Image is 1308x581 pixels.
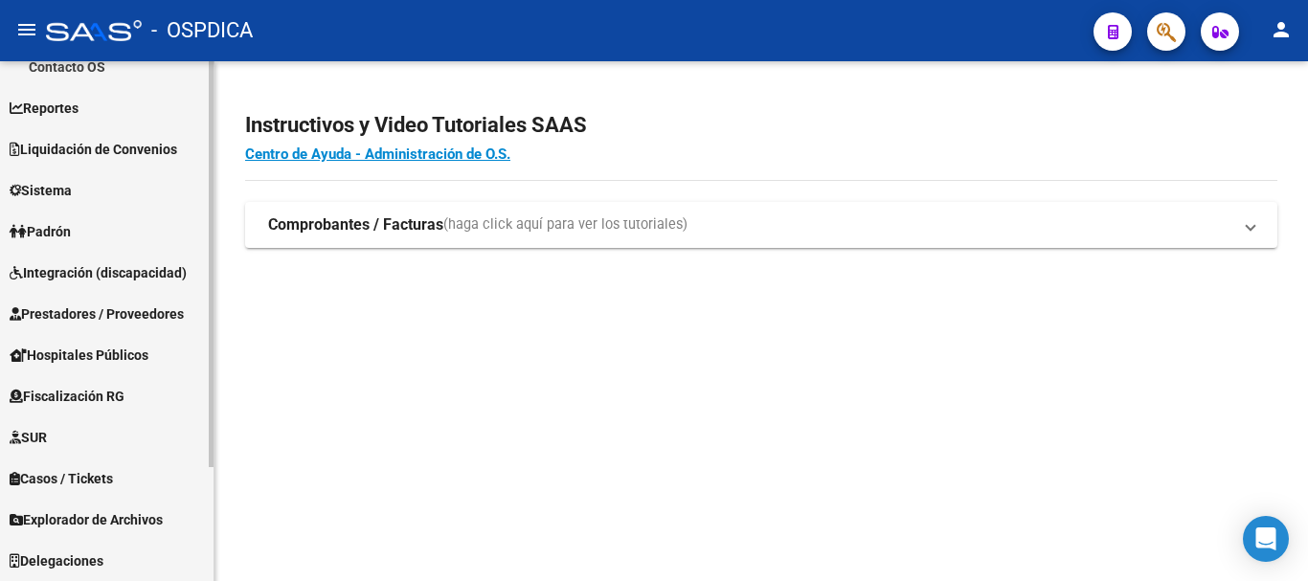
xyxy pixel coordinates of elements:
[10,221,71,242] span: Padrón
[10,139,177,160] span: Liquidación de Convenios
[10,509,163,530] span: Explorador de Archivos
[10,98,79,119] span: Reportes
[10,303,184,324] span: Prestadores / Proveedores
[245,107,1277,144] h2: Instructivos y Video Tutoriales SAAS
[10,550,103,571] span: Delegaciones
[10,386,124,407] span: Fiscalización RG
[10,345,148,366] span: Hospitales Públicos
[10,427,47,448] span: SUR
[10,262,187,283] span: Integración (discapacidad)
[10,468,113,489] span: Casos / Tickets
[10,180,72,201] span: Sistema
[443,214,688,235] span: (haga click aquí para ver los tutoriales)
[245,145,510,163] a: Centro de Ayuda - Administración de O.S.
[1243,516,1289,562] div: Open Intercom Messenger
[268,214,443,235] strong: Comprobantes / Facturas
[245,202,1277,248] mat-expansion-panel-header: Comprobantes / Facturas(haga click aquí para ver los tutoriales)
[15,18,38,41] mat-icon: menu
[1270,18,1293,41] mat-icon: person
[151,10,253,52] span: - OSPDICA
